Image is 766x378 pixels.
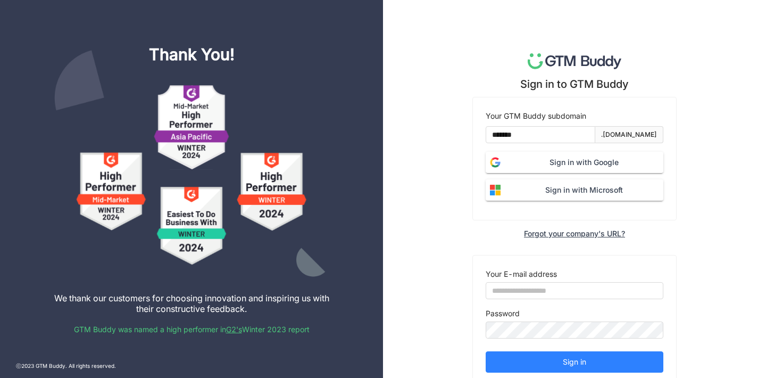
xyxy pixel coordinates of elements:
label: Password [486,308,520,319]
img: login-google.svg [486,153,505,172]
span: Sign in with Google [505,157,663,168]
span: Sign in with Microsoft [505,184,663,196]
button: Sign in with Google [486,152,663,173]
span: Sign in [563,356,586,368]
div: Sign in to GTM Buddy [520,78,629,91]
button: Sign in [486,351,663,373]
label: Your E-mail address [486,268,557,280]
div: .[DOMAIN_NAME] [601,130,657,140]
a: G2's [226,325,242,334]
img: login-microsoft.svg [486,180,505,200]
button: Sign in with Microsoft [486,179,663,201]
img: logo [528,53,622,69]
div: Forgot your company's URL? [524,229,625,238]
div: Your GTM Buddy subdomain [486,110,663,122]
